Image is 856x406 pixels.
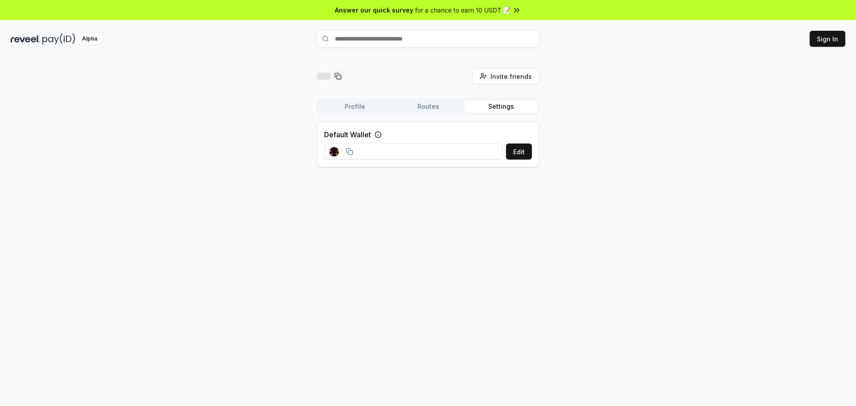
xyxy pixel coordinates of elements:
[506,144,532,160] button: Edit
[465,100,538,113] button: Settings
[77,33,102,45] div: Alpha
[810,31,845,47] button: Sign In
[318,100,391,113] button: Profile
[391,100,465,113] button: Routes
[11,33,41,45] img: reveel_dark
[415,5,510,15] span: for a chance to earn 10 USDT 📝
[42,33,75,45] img: pay_id
[324,129,371,140] label: Default Wallet
[335,5,413,15] span: Answer our quick survey
[472,68,539,84] button: Invite friends
[490,72,532,81] span: Invite friends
